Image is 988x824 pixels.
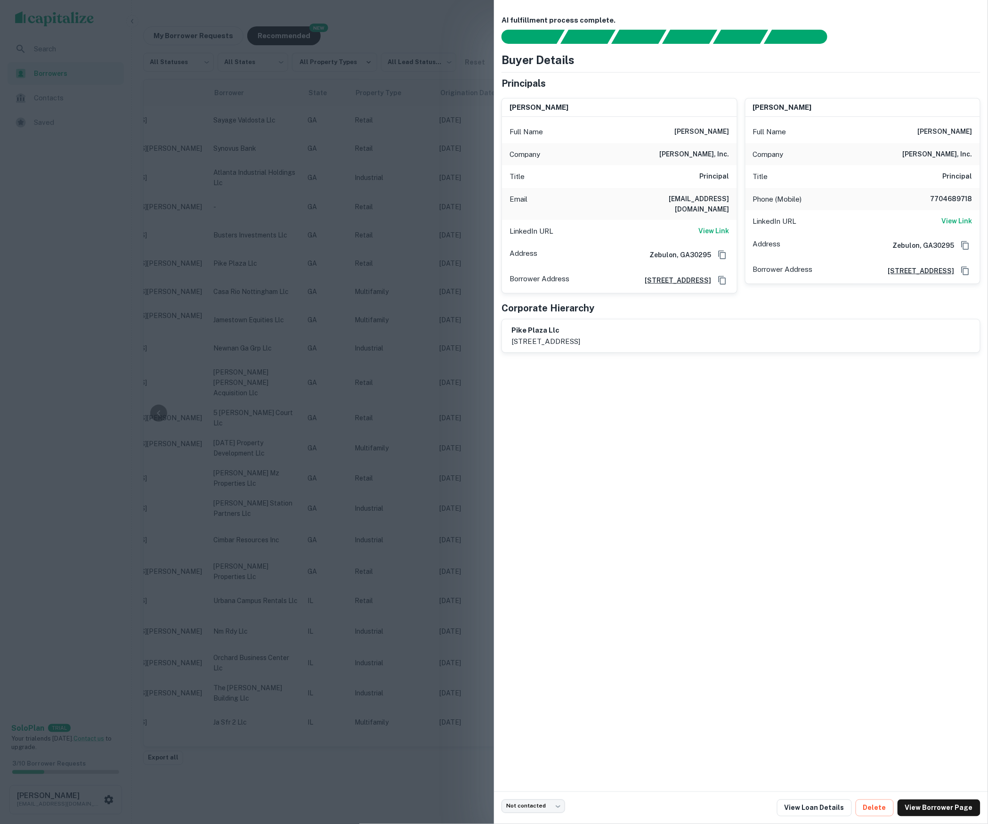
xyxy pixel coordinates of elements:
[916,194,972,205] h6: 7704689718
[958,264,972,278] button: Copy Address
[510,273,569,287] p: Borrower Address
[699,226,729,236] h6: View Link
[511,325,580,336] h6: pike plaza llc
[611,30,666,44] div: Documents found, AI parsing details...
[511,336,580,347] p: [STREET_ADDRESS]
[881,266,955,276] a: [STREET_ADDRESS]
[942,216,972,226] h6: View Link
[502,76,546,90] h5: Principals
[660,149,729,160] h6: [PERSON_NAME], inc.
[898,800,980,816] a: View Borrower Page
[502,800,565,813] div: Not contacted
[510,248,537,262] p: Address
[662,30,717,44] div: Principals found, AI now looking for contact information...
[510,194,527,214] p: Email
[502,301,594,315] h5: Corporate Hierarchy
[753,238,781,253] p: Address
[958,238,972,253] button: Copy Address
[713,30,768,44] div: Principals found, still searching for contact information. This may take time...
[510,126,543,138] p: Full Name
[510,149,540,160] p: Company
[715,248,729,262] button: Copy Address
[675,126,729,138] h6: [PERSON_NAME]
[764,30,839,44] div: AI fulfillment process complete.
[700,171,729,182] h6: Principal
[753,126,786,138] p: Full Name
[699,226,729,237] a: View Link
[490,30,561,44] div: Sending borrower request to AI...
[918,126,972,138] h6: [PERSON_NAME]
[942,216,972,227] a: View Link
[502,51,575,68] h4: Buyer Details
[753,264,813,278] p: Borrower Address
[903,149,972,160] h6: [PERSON_NAME], inc.
[715,273,729,287] button: Copy Address
[616,194,729,214] h6: [EMAIL_ADDRESS][DOMAIN_NAME]
[777,800,852,816] a: View Loan Details
[560,30,615,44] div: Your request is received and processing...
[943,171,972,182] h6: Principal
[856,800,894,816] button: Delete
[502,15,980,26] h6: AI fulfillment process complete.
[638,275,712,286] a: [STREET_ADDRESS]
[753,149,784,160] p: Company
[510,171,525,182] p: Title
[510,102,568,113] h6: [PERSON_NAME]
[753,102,812,113] h6: [PERSON_NAME]
[753,194,802,205] p: Phone (Mobile)
[753,171,768,182] p: Title
[885,240,955,251] h6: Zebulon, GA30295
[510,226,553,237] p: LinkedIn URL
[941,749,988,794] iframe: Chat Widget
[753,216,797,227] p: LinkedIn URL
[642,250,712,260] h6: Zebulon, GA30295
